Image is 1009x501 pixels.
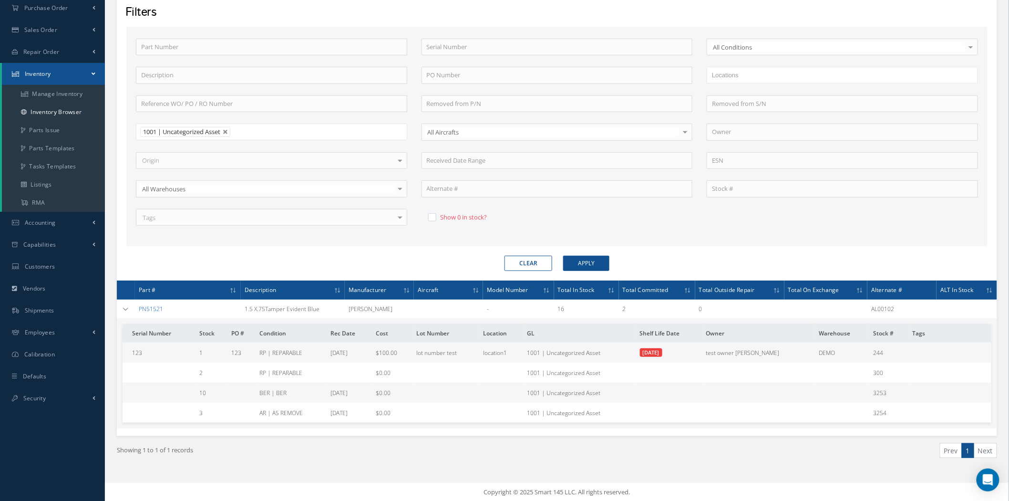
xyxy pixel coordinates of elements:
span: Origin [140,156,159,166]
span: Total Committed [623,285,669,294]
input: PO Number [422,67,693,84]
span: Description [245,285,276,294]
a: Inventory Browser [2,103,105,121]
span: Customers [25,262,55,271]
a: Parts Templates [2,139,105,157]
span: Employees [25,328,55,336]
span: All Warehouses [140,184,394,194]
span: $0.00 [376,369,391,377]
span: All Conditions [710,42,965,52]
a: Manage Inventory [2,85,105,103]
th: GL [523,324,636,343]
span: Calibration [24,350,55,358]
th: Owner [702,324,815,343]
span: AR | AS REMOVE [260,409,303,417]
span: 3254 [873,409,886,417]
input: Removed from S/N [707,95,978,113]
span: Shipments [25,306,54,314]
span: $0.00 [376,409,391,417]
span: RP | REPARABLE [260,369,303,377]
span: Purchase Order [24,4,68,12]
div: Filters [118,4,994,22]
span: Sales Order [24,26,57,34]
span: 3 [199,409,203,417]
td: 0 [695,300,784,318]
input: Owner [707,124,978,141]
input: Removed from P/N [422,95,693,113]
input: Reference WO/ PO / RO Number [136,95,407,113]
span: Manufacturer [349,285,386,294]
th: Cost [372,324,412,343]
th: Serial Number [123,324,196,343]
th: Stock # [869,324,908,343]
span: [DATE] [330,349,348,357]
a: RMA [2,194,105,212]
span: Accounting [25,219,56,227]
th: Tags [908,324,991,343]
td: 2 [619,300,695,318]
button: Clear [504,256,552,271]
span: 123 [132,349,142,357]
span: Defaults [23,372,46,380]
span: test owner [PERSON_NAME] [706,349,780,357]
span: Alternate # [871,285,902,294]
span: 10 [199,389,206,397]
input: ESN [707,152,978,169]
span: Total On Exchange [788,285,839,294]
span: All Aircrafts [425,127,680,137]
span: [DATE] [330,409,348,417]
span: - [487,305,489,313]
span: 244 [873,349,883,357]
span: $100.00 [376,349,397,357]
span: BER | BER [260,389,287,397]
span: Part # [139,285,155,294]
a: Parts Issue [2,121,105,139]
a: Tasks Templates [2,157,105,176]
td: 16 [554,300,619,318]
th: Stock [196,324,227,343]
span: AL00102 [871,305,894,313]
span: 300 [873,369,883,377]
input: Alternate # [422,180,693,198]
span: 1 [199,349,203,357]
td: [PERSON_NAME] [345,300,414,318]
div: Copyright © 2025 Smart 145 LLC. All rights reserved. [114,488,999,497]
label: Show 0 in stock? [438,213,487,221]
a: 1 [962,443,974,458]
span: RP | REPARABLE [260,349,303,357]
span: Security [23,394,46,402]
span: 1001 | Uncategorized Asset [527,349,600,357]
span: 1001 | Uncategorized Asset [143,127,220,136]
input: Description [136,67,407,84]
span: $0.00 [376,389,391,397]
span: [DATE] [640,348,662,357]
input: Serial Number [422,39,693,56]
span: Aircraft [418,285,439,294]
span: 1001 | Uncategorized Asset [527,409,600,417]
div: Showing 1 to 1 of 1 records [110,443,557,466]
span: location1 [483,349,507,357]
span: 1001 | Uncategorized Asset [527,389,600,397]
th: Lot Number [412,324,479,343]
th: Shelf Life Date [636,324,702,343]
span: Capabilities [23,240,56,249]
span: ALT In Stock [940,285,973,294]
span: Total In Stock [558,285,595,294]
th: Rec Date [327,324,372,343]
a: Listings [2,176,105,194]
span: 1001 | Uncategorized Asset [527,369,600,377]
span: 123 [231,349,241,357]
a: Inventory [2,63,105,85]
input: Part Number [136,39,407,56]
input: Received Date Range [422,152,693,169]
th: Condition [256,324,327,343]
input: Stock # [707,180,978,198]
span: Repair Order [23,48,60,56]
th: Location [479,324,523,343]
span: 3253 [873,389,886,397]
span: Total Outside Repair [699,285,755,294]
div: Open Intercom Messenger [977,469,999,491]
span: Model Number [487,285,528,294]
span: Vendors [23,284,46,292]
span: Inventory [25,70,51,78]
